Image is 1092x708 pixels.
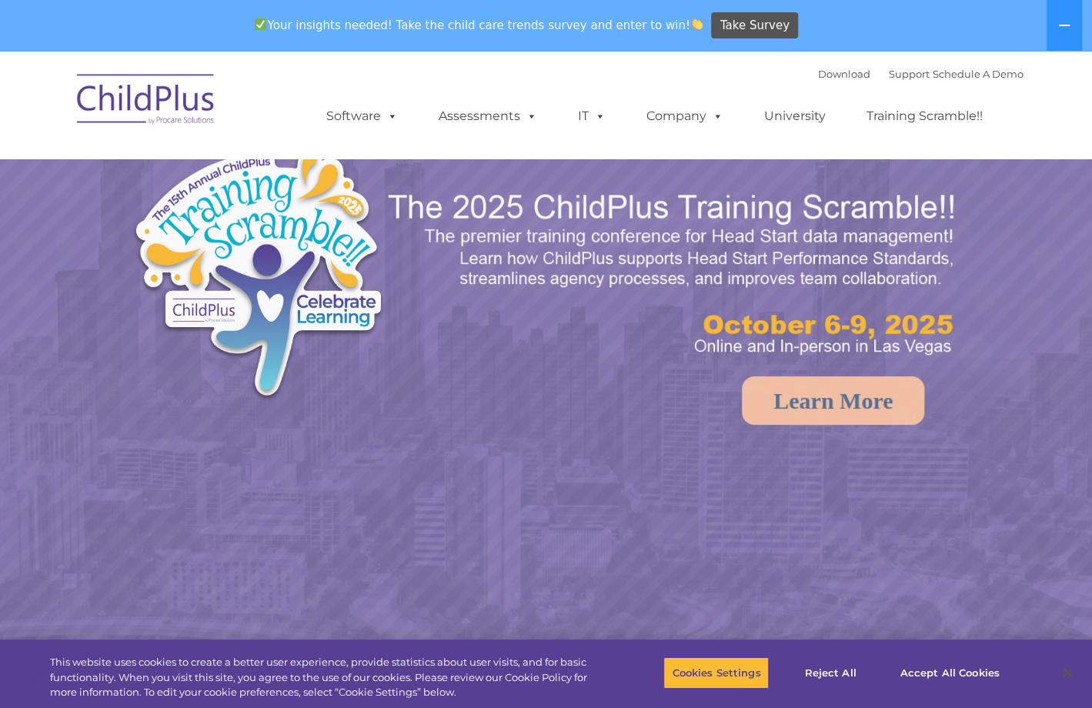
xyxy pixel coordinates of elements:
[818,68,870,80] a: Download
[720,12,790,39] span: Take Survey
[742,376,924,425] a: Learn More
[891,656,1007,689] button: Accept All Cookies
[933,68,1024,80] a: Schedule A Demo
[711,12,798,39] a: Take Survey
[1050,656,1084,690] button: Close
[851,101,998,132] a: Training Scramble!!
[214,102,261,113] span: Last name
[663,656,769,689] button: Cookies Settings
[255,18,266,30] img: ✅
[889,68,930,80] a: Support
[423,101,553,132] a: Assessments
[691,18,703,30] img: 👏
[214,165,279,176] span: Phone number
[50,655,600,700] div: This website uses cookies to create a better user experience, provide statistics about user visit...
[782,656,878,689] button: Reject All
[818,68,1024,80] font: |
[631,101,739,132] a: Company
[249,10,710,40] span: Your insights needed! Take the child care trends survey and enter to win!
[563,101,621,132] a: IT
[749,101,841,132] a: University
[69,63,223,140] img: ChildPlus by Procare Solutions
[311,101,413,132] a: Software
